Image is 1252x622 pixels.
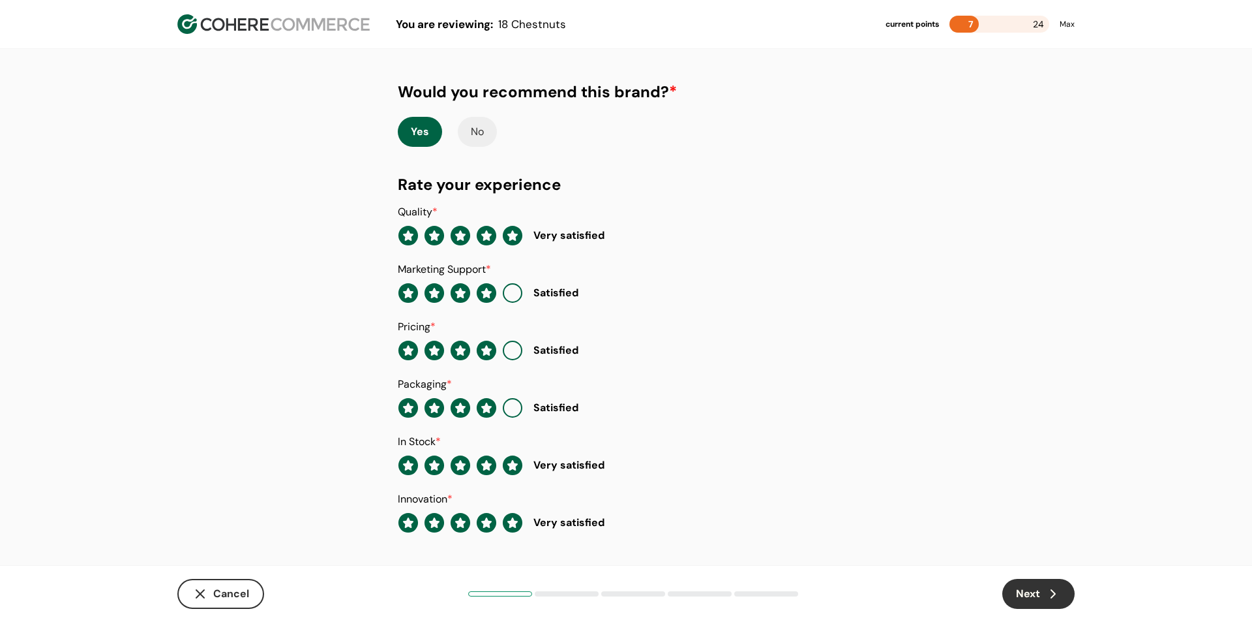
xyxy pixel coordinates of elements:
[398,492,453,506] label: Innovation
[498,17,566,31] span: 18 Chestnuts
[396,17,493,31] span: You are reviewing:
[458,117,497,147] button: No
[398,205,438,219] label: Quality
[533,515,604,531] div: Very satisfied
[533,458,604,473] div: Very satisfied
[886,18,939,30] div: current points
[533,343,578,358] div: Satisfied
[1060,18,1075,30] div: Max
[177,579,264,609] button: Cancel
[533,228,604,243] div: Very satisfied
[398,80,677,104] div: Would you recommend this brand?
[398,117,442,147] button: Yes
[533,400,578,416] div: Satisfied
[533,285,578,301] div: Satisfied
[398,173,854,196] div: Rate your experience
[398,262,491,276] label: Marketing Support
[398,320,436,334] label: Pricing
[398,377,452,391] label: Packaging
[1002,579,1075,609] button: Next
[1033,16,1044,33] span: 24
[177,14,370,34] img: Cohere Logo
[968,18,974,30] span: 7
[398,435,441,448] label: In Stock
